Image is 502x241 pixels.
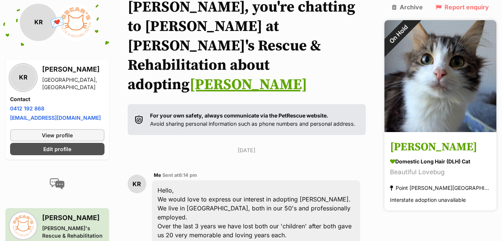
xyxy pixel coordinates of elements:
span: Edit profile [43,145,71,153]
p: Avoid sharing personal information such as phone numbers and personal address. [150,112,355,128]
div: KR [10,65,36,91]
span: Sent at [162,172,197,178]
img: Oscar's Rescue & Rehabilitation profile pic [10,213,36,239]
h3: [PERSON_NAME] [42,213,105,223]
img: conversation-icon-4a6f8262b818ee0b60e3300018af0b2d0b884aa5de6e9bcb8d3d4eeb1a70a7c4.svg [50,178,65,190]
a: Report enquiry [436,4,489,10]
div: [GEOGRAPHIC_DATA], [GEOGRAPHIC_DATA] [42,76,105,91]
span: 6:14 pm [179,172,197,178]
a: Archive [392,4,423,10]
a: [EMAIL_ADDRESS][DOMAIN_NAME] [10,115,101,121]
a: [PERSON_NAME] Domestic Long Hair (DLH) Cat Beautiful Lovebug Point [PERSON_NAME][GEOGRAPHIC_DATA]... [384,134,496,211]
img: Maggie [384,20,496,132]
div: Beautiful Lovebug [390,168,491,178]
div: KR [20,4,57,41]
div: On Hold [374,10,423,59]
h4: Contact [10,96,105,103]
span: Interstate adoption unavailable [390,197,466,203]
a: [PERSON_NAME] [190,75,307,94]
div: [PERSON_NAME]'s Rescue & Rehabilitation [42,225,105,240]
h3: [PERSON_NAME] [42,64,105,75]
div: Point [PERSON_NAME][GEOGRAPHIC_DATA] [390,183,491,193]
a: On Hold [384,126,496,134]
h3: [PERSON_NAME] [390,139,491,156]
a: Edit profile [10,143,105,155]
div: Domestic Long Hair (DLH) Cat [390,158,491,166]
strong: For your own safety, always communicate via the PetRescue website. [150,112,328,119]
span: Me [154,172,161,178]
div: KR [128,175,146,193]
p: [DATE] [128,146,366,154]
a: View profile [10,129,105,141]
a: 0412 192 868 [10,105,44,112]
span: View profile [42,131,73,139]
span: 💌 [49,15,66,31]
img: Oscar's Rescue & Rehabilitation profile pic [57,4,94,41]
